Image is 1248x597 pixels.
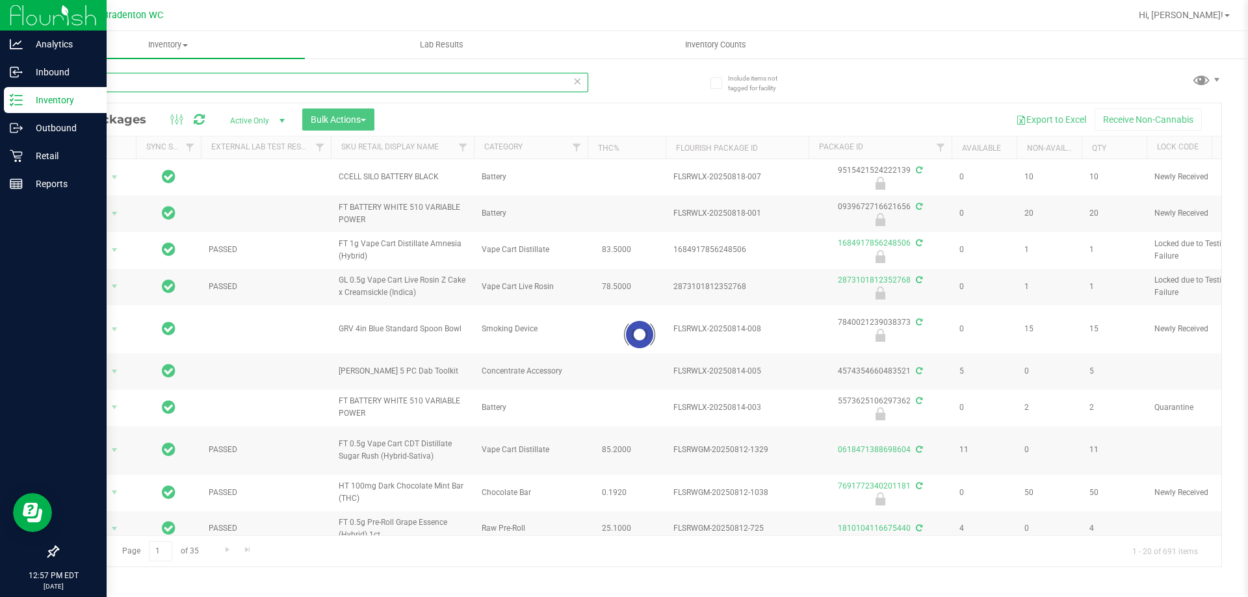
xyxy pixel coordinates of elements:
p: [DATE] [6,581,101,591]
inline-svg: Inbound [10,66,23,79]
span: Include items not tagged for facility [728,73,793,93]
inline-svg: Outbound [10,121,23,134]
iframe: Resource center [13,493,52,532]
a: Inventory Counts [578,31,852,58]
inline-svg: Reports [10,177,23,190]
a: Lab Results [305,31,578,58]
span: Hi, [PERSON_NAME]! [1139,10,1223,20]
input: Search Package ID, Item Name, SKU, Lot or Part Number... [57,73,588,92]
span: Inventory [31,39,305,51]
p: Reports [23,176,101,192]
p: Inventory [23,92,101,108]
p: 12:57 PM EDT [6,570,101,581]
p: Outbound [23,120,101,136]
span: Inventory Counts [668,39,764,51]
p: Retail [23,148,101,164]
a: Inventory [31,31,305,58]
p: Inbound [23,64,101,80]
inline-svg: Inventory [10,94,23,107]
inline-svg: Analytics [10,38,23,51]
span: Lab Results [402,39,481,51]
span: Clear [573,73,582,90]
span: Bradenton WC [103,10,163,21]
p: Analytics [23,36,101,52]
inline-svg: Retail [10,149,23,162]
